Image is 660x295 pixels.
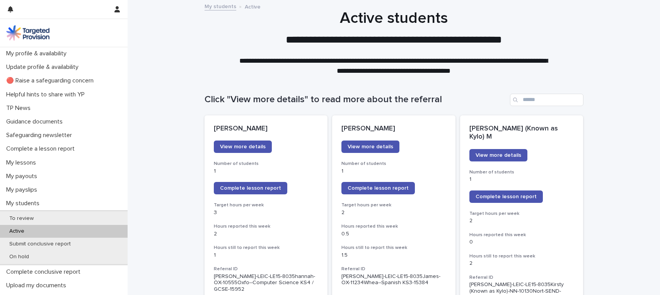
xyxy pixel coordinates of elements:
[469,274,574,281] h3: Referral ID
[214,273,319,293] p: [PERSON_NAME]-LEIC-LE15-8035hannah-OX-10555Oxfo--Computer Science KS4 / GCSE-15952
[469,211,574,217] h3: Target hours per week
[3,282,72,289] p: Upload my documents
[3,118,69,125] p: Guidance documents
[214,125,319,133] p: [PERSON_NAME]
[469,232,574,238] h3: Hours reported this week
[476,194,537,199] span: Complete lesson report
[214,245,319,251] h3: Hours still to report this week
[3,159,42,166] p: My lessons
[3,91,91,98] p: Helpful hints to share with YP
[469,176,574,183] p: 1
[510,94,583,106] input: Search
[205,2,236,10] a: My students
[469,190,543,203] a: Complete lesson report
[341,182,415,194] a: Complete lesson report
[3,200,46,207] p: My students
[204,9,583,27] h1: Active students
[214,141,272,153] a: View more details
[341,252,446,259] p: 1.5
[341,231,446,237] p: 0.5
[214,223,319,230] h3: Hours reported this week
[3,173,43,180] p: My payouts
[469,149,527,161] a: View more details
[214,202,319,208] h3: Target hours per week
[6,25,49,41] img: M5nRWzHhSzIhMunXDL62
[348,185,409,191] span: Complete lesson report
[341,273,446,286] p: [PERSON_NAME]-LEIC-LE15-8035James-OX-11234Whea--Spanish KS3-15384
[214,252,319,259] p: 1
[341,223,446,230] h3: Hours reported this week
[469,260,574,267] p: 2
[341,266,446,272] h3: Referral ID
[341,125,446,133] p: [PERSON_NAME]
[469,169,574,175] h3: Number of students
[3,186,43,194] p: My payslips
[3,241,77,247] p: Submit conclusive report
[469,239,574,245] p: 0
[220,144,266,149] span: View more details
[3,145,81,153] p: Complete a lesson report
[3,105,37,112] p: TP News
[214,161,319,167] h3: Number of students
[341,161,446,167] h3: Number of students
[3,268,87,276] p: Complete conclusive report
[214,209,319,216] p: 3
[3,50,73,57] p: My profile & availability
[3,77,100,84] p: 🔴 Raise a safeguarding concern
[341,245,446,251] h3: Hours still to report this week
[3,215,40,222] p: To review
[245,2,261,10] p: Active
[469,218,574,224] p: 2
[3,228,31,235] p: Active
[214,266,319,272] h3: Referral ID
[3,254,35,260] p: On hold
[348,144,393,149] span: View more details
[341,141,399,153] a: View more details
[341,202,446,208] h3: Target hours per week
[214,182,287,194] a: Complete lesson report
[469,125,574,141] p: [PERSON_NAME] (Known as Kylo) M
[3,63,85,71] p: Update profile & availability
[476,153,521,158] span: View more details
[3,132,78,139] p: Safeguarding newsletter
[214,168,319,175] p: 1
[341,209,446,216] p: 2
[469,253,574,259] h3: Hours still to report this week
[220,185,281,191] span: Complete lesson report
[214,231,319,237] p: 2
[205,94,507,105] h1: Click "View more details" to read more about the referral
[341,168,446,175] p: 1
